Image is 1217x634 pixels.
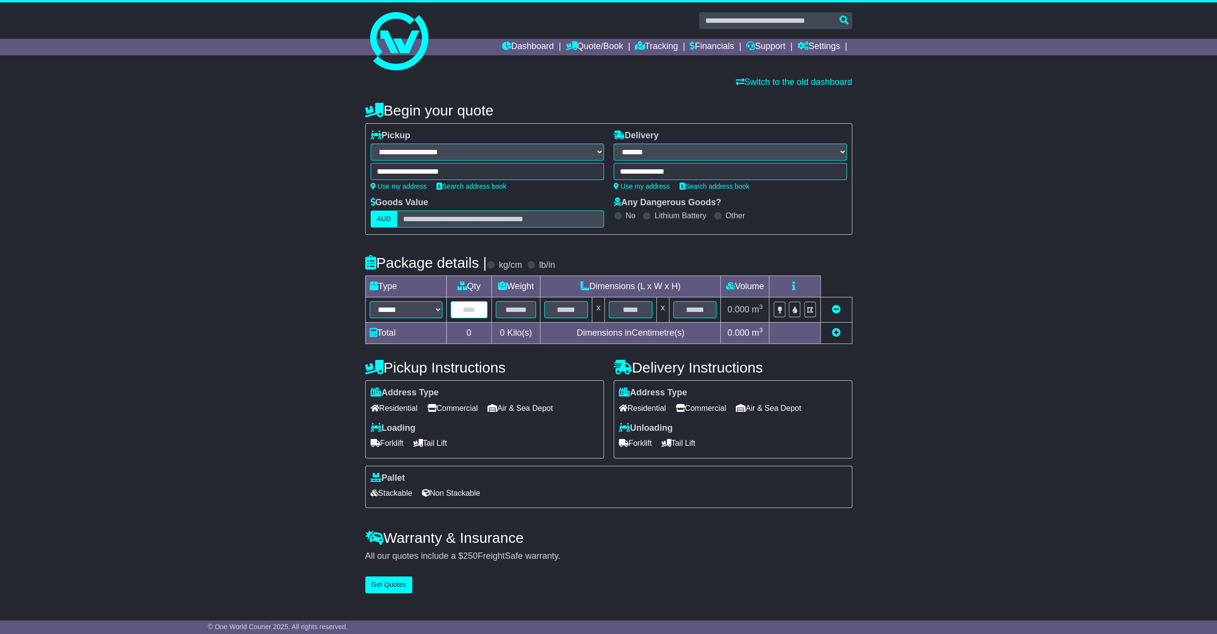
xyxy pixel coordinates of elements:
td: 0 [446,323,491,344]
td: Kilo(s) [491,323,540,344]
span: 0.000 [728,305,749,314]
span: Forklift [371,436,404,451]
h4: Pickup Instructions [365,359,604,375]
span: Non Stackable [422,486,480,501]
label: Goods Value [371,197,428,208]
a: Add new item [832,328,841,338]
label: No [626,211,635,220]
a: Financials [690,39,734,55]
label: kg/cm [499,260,522,271]
h4: Package details | [365,255,487,271]
a: Tracking [635,39,678,55]
span: m [752,305,763,314]
td: x [592,297,605,323]
a: Quote/Book [566,39,623,55]
td: Volume [721,276,769,297]
h4: Delivery Instructions [614,359,852,375]
span: Commercial [676,401,726,416]
a: Search address book [437,182,506,190]
td: Dimensions in Centimetre(s) [540,323,721,344]
span: m [752,328,763,338]
label: Address Type [371,388,439,398]
a: Settings [797,39,840,55]
label: Address Type [619,388,687,398]
label: lb/in [539,260,555,271]
td: Weight [491,276,540,297]
span: 250 [463,551,478,561]
span: Residential [619,401,666,416]
sup: 3 [759,326,763,334]
div: All our quotes include a $ FreightSafe warranty. [365,551,852,562]
span: Air & Sea Depot [736,401,801,416]
td: Dimensions (L x W x H) [540,276,721,297]
label: AUD [371,211,398,228]
span: Stackable [371,486,412,501]
a: Dashboard [502,39,554,55]
span: Residential [371,401,418,416]
a: Use my address [371,182,427,190]
label: Unloading [619,423,673,434]
span: 0.000 [728,328,749,338]
span: 0 [500,328,504,338]
sup: 3 [759,303,763,310]
label: Loading [371,423,416,434]
td: Qty [446,276,491,297]
span: Forklift [619,436,652,451]
a: Support [746,39,785,55]
span: © One World Courier 2025. All rights reserved. [208,623,348,631]
a: Remove this item [832,305,841,314]
a: Use my address [614,182,670,190]
h4: Begin your quote [365,102,852,118]
td: Type [365,276,446,297]
span: Tail Lift [413,436,447,451]
label: Other [726,211,745,220]
td: Total [365,323,446,344]
label: Lithium Battery [654,211,706,220]
span: Commercial [427,401,478,416]
span: Air & Sea Depot [487,401,553,416]
label: Delivery [614,130,659,141]
label: Pallet [371,473,405,484]
h4: Warranty & Insurance [365,530,852,546]
span: Tail Lift [662,436,696,451]
td: x [656,297,669,323]
label: Any Dangerous Goods? [614,197,721,208]
button: Get Quotes [365,576,413,593]
a: Search address book [680,182,749,190]
label: Pickup [371,130,410,141]
a: Switch to the old dashboard [735,77,852,87]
